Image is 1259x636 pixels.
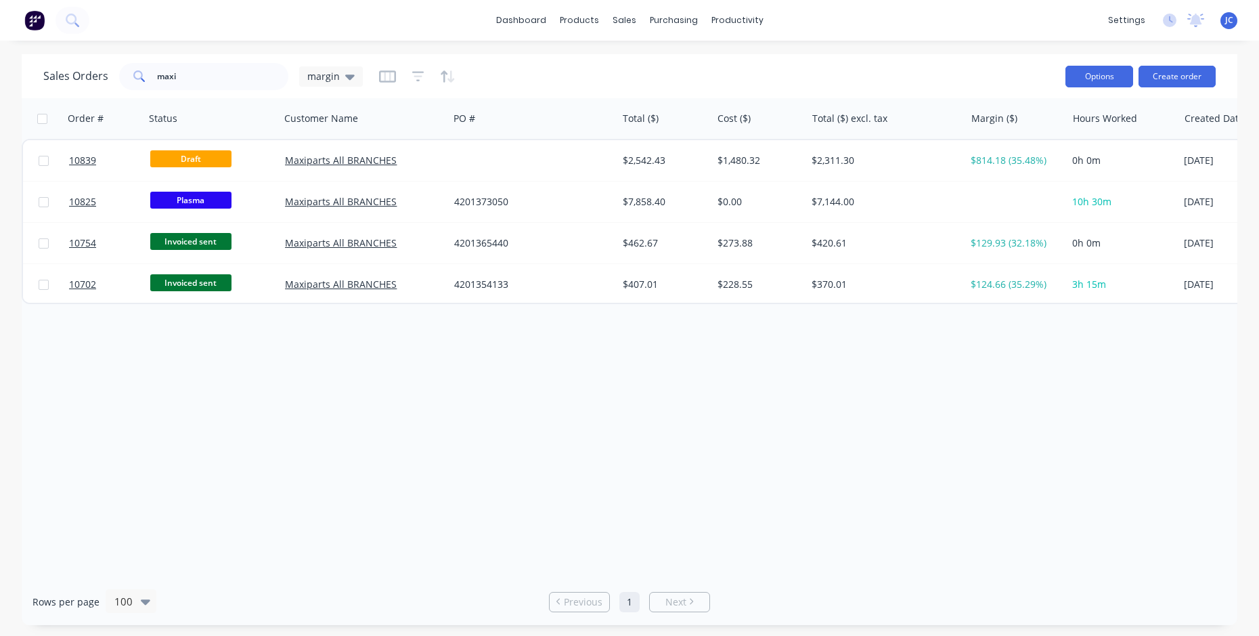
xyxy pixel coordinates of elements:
[812,278,952,291] div: $370.01
[1065,66,1133,87] button: Options
[1072,154,1101,167] span: 0h 0m
[812,195,952,209] div: $7,144.00
[812,112,887,125] div: Total ($) excl. tax
[623,112,659,125] div: Total ($)
[812,154,952,167] div: $2,311.30
[1185,112,1244,125] div: Created Date
[69,264,150,305] a: 10702
[69,154,96,167] span: 10839
[1073,112,1137,125] div: Hours Worked
[1225,14,1233,26] span: JC
[564,595,602,609] span: Previous
[1072,236,1101,249] span: 0h 0m
[971,236,1057,250] div: $129.93 (32.18%)
[69,278,96,291] span: 10702
[285,154,397,167] a: Maxiparts All BRANCHES
[550,595,609,609] a: Previous page
[489,10,553,30] a: dashboard
[43,70,108,83] h1: Sales Orders
[623,154,702,167] div: $2,542.43
[606,10,643,30] div: sales
[971,112,1017,125] div: Margin ($)
[705,10,770,30] div: productivity
[307,69,340,83] span: margin
[285,195,397,208] a: Maxiparts All BRANCHES
[32,595,100,609] span: Rows per page
[544,592,715,612] ul: Pagination
[1139,66,1216,87] button: Create order
[68,112,104,125] div: Order #
[717,278,797,291] div: $228.55
[623,236,702,250] div: $462.67
[69,140,150,181] a: 10839
[717,195,797,209] div: $0.00
[1072,195,1111,208] span: 10h 30m
[717,236,797,250] div: $273.88
[623,278,702,291] div: $407.01
[812,236,952,250] div: $420.61
[665,595,686,609] span: Next
[717,112,751,125] div: Cost ($)
[150,233,231,250] span: Invoiced sent
[150,192,231,209] span: Plasma
[69,223,150,263] a: 10754
[717,154,797,167] div: $1,480.32
[1072,278,1106,291] span: 3h 15m
[650,595,709,609] a: Next page
[454,278,604,291] div: 4201354133
[284,112,358,125] div: Customer Name
[553,10,606,30] div: products
[150,274,231,291] span: Invoiced sent
[150,150,231,167] span: Draft
[623,195,702,209] div: $7,858.40
[971,154,1057,167] div: $814.18 (35.48%)
[69,236,96,250] span: 10754
[285,236,397,249] a: Maxiparts All BRANCHES
[69,182,150,222] a: 10825
[24,10,45,30] img: Factory
[69,195,96,209] span: 10825
[643,10,705,30] div: purchasing
[149,112,177,125] div: Status
[454,112,475,125] div: PO #
[619,592,640,612] a: Page 1 is your current page
[157,63,289,90] input: Search...
[1101,10,1152,30] div: settings
[454,195,604,209] div: 4201373050
[971,278,1057,291] div: $124.66 (35.29%)
[285,278,397,291] a: Maxiparts All BRANCHES
[454,236,604,250] div: 4201365440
